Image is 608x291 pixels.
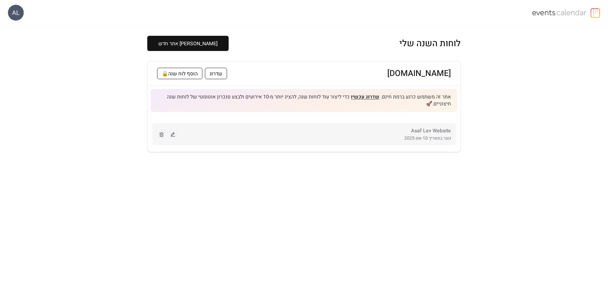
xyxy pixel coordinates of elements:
span: שדרוג [210,70,222,78]
a: Asaf Lev Website [411,129,451,133]
span: אתר זה משתמש כרגע ברמת חינם. כדי ליצור עוד לוחות שנה, להציג יותר מ-10 אירועים ולבצע סנכרון אוטומט... [157,93,451,108]
div: AL [8,5,24,21]
a: [DOMAIN_NAME] [387,68,451,79]
a: שדרוג עכשיו [351,93,379,101]
img: logo [591,8,600,18]
span: [PERSON_NAME] אתר חדש [158,40,218,47]
button: שדרוג [205,68,227,79]
button: [PERSON_NAME] אתר חדש [147,36,229,51]
span: נוצר בתאריך 10-אוג-2025 [404,135,451,142]
div: לוחות השנה שלי [229,38,461,49]
img: logo-type [532,8,587,17]
span: Asaf Lev Website [411,127,451,135]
